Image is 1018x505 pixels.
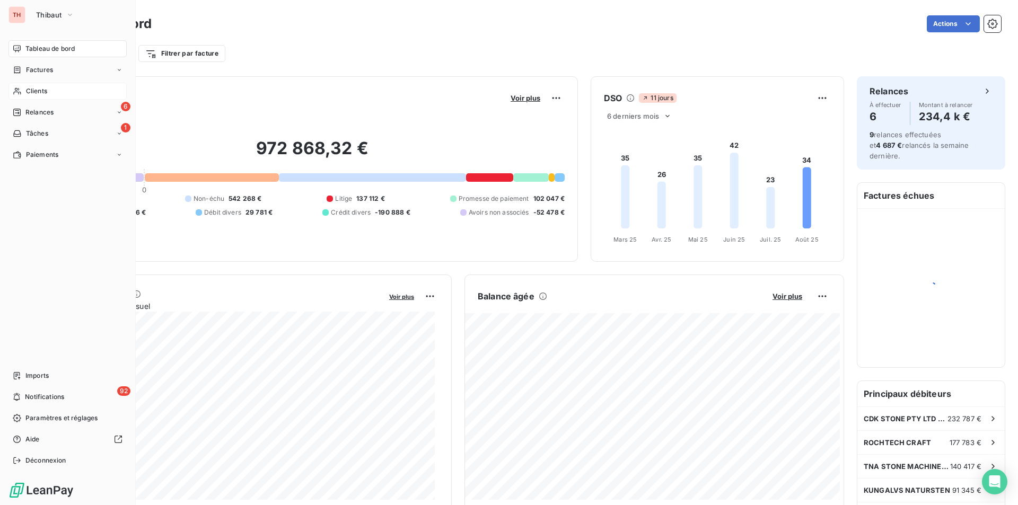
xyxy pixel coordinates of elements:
div: TH [8,6,25,23]
span: Thibaut [36,11,62,19]
span: 11 jours [639,93,676,103]
span: 0 [142,185,146,194]
a: Clients [8,83,127,100]
a: Tableau de bord [8,40,127,57]
span: 4 687 € [876,141,902,149]
span: Notifications [25,392,64,402]
span: Voir plus [773,292,802,300]
span: Débit divers [204,208,241,217]
span: Voir plus [389,293,414,300]
a: Aide [8,431,127,448]
span: Tableau de bord [25,44,75,54]
span: 91 345 € [952,486,981,494]
span: ROCHTECH CRAFT [864,438,931,447]
span: À effectuer [870,102,901,108]
span: Litige [335,194,352,203]
span: KUNGALVS NATURSTEN [864,486,950,494]
span: 140 417 € [950,462,981,471]
h4: 234,4 k € [919,108,973,125]
tspan: Mars 25 [613,236,637,243]
span: 542 268 € [229,194,261,203]
tspan: Avr. 25 [652,236,671,243]
h4: 6 [870,108,901,125]
a: Factures [8,61,127,78]
tspan: Août 25 [795,236,819,243]
a: Imports [8,367,127,384]
span: TNA STONE MACHINERY INC. [864,462,950,471]
span: Factures [26,65,53,75]
span: Imports [25,371,49,380]
span: 137 112 € [356,194,384,203]
span: Promesse de paiement [459,194,529,203]
h6: Factures échues [857,183,1005,208]
h6: Balance âgée [478,290,534,303]
span: CDK STONE PTY LTD ([GEOGRAPHIC_DATA]) [864,414,947,423]
span: Déconnexion [25,456,66,465]
span: 102 047 € [533,194,565,203]
a: Paramètres et réglages [8,410,127,427]
span: Relances [25,108,54,117]
tspan: Juil. 25 [760,236,781,243]
span: 6 derniers mois [607,112,659,120]
h2: 972 868,32 € [60,138,565,170]
span: Paramètres et réglages [25,413,98,423]
span: Crédit divers [331,208,371,217]
span: 92 [117,386,130,396]
span: Clients [26,86,47,96]
span: Paiements [26,150,58,160]
tspan: Mai 25 [688,236,708,243]
button: Voir plus [769,291,805,301]
span: Voir plus [511,94,540,102]
span: -190 888 € [375,208,410,217]
span: Chiffre d'affaires mensuel [60,300,382,312]
span: 232 787 € [947,414,981,423]
span: 1 [121,123,130,132]
h6: DSO [604,92,622,104]
tspan: Juin 25 [723,236,745,243]
span: 177 783 € [950,438,981,447]
span: Non-échu [194,194,224,203]
span: -52 478 € [533,208,565,217]
button: Filtrer par facture [138,45,225,62]
span: 6 [121,102,130,111]
span: Aide [25,435,40,444]
a: Paiements [8,146,127,163]
span: Tâches [26,129,48,138]
button: Voir plus [507,93,543,103]
div: Open Intercom Messenger [982,469,1007,494]
a: 6Relances [8,104,127,121]
span: Avoirs non associés [469,208,529,217]
span: Montant à relancer [919,102,973,108]
button: Actions [927,15,980,32]
span: 9 [870,130,874,139]
a: 1Tâches [8,125,127,142]
button: Voir plus [386,291,417,301]
h6: Relances [870,85,908,98]
span: 29 781 € [245,208,273,217]
img: Logo LeanPay [8,482,74,499]
h6: Principaux débiteurs [857,381,1005,406]
span: relances effectuées et relancés la semaine dernière. [870,130,969,160]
